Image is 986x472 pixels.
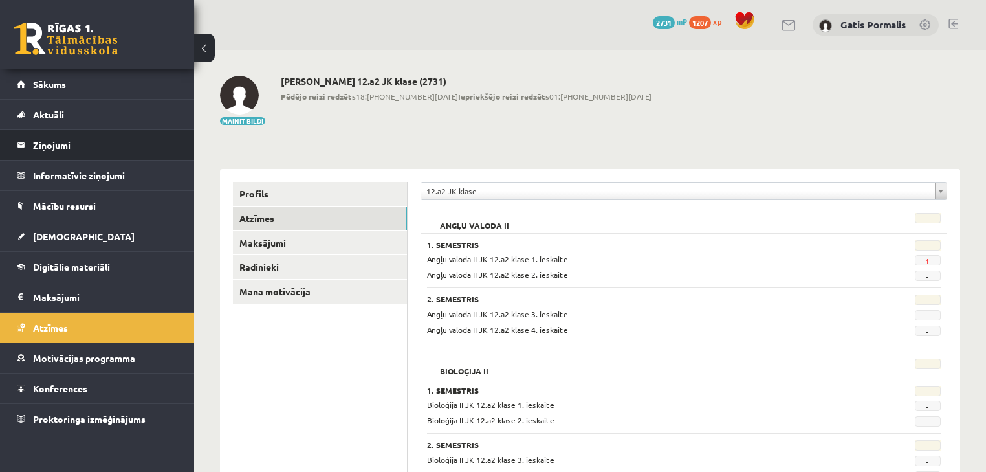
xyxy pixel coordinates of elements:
[17,130,178,160] a: Ziņojumi
[17,100,178,129] a: Aktuāli
[427,254,568,264] span: Angļu valoda II JK 12.a2 klase 1. ieskaite
[233,182,407,206] a: Profils
[33,322,68,333] span: Atzīmes
[915,456,941,466] span: -
[17,252,178,282] a: Digitālie materiāli
[233,231,407,255] a: Maksājumi
[840,18,906,31] a: Gatis Pormalis
[689,16,728,27] a: 1207 xp
[915,326,941,336] span: -
[17,191,178,221] a: Mācību resursi
[689,16,711,29] span: 1207
[17,69,178,99] a: Sākums
[427,386,852,395] h3: 1. Semestris
[427,324,568,335] span: Angļu valoda II JK 12.a2 klase 4. ieskaite
[426,183,930,199] span: 12.a2 JK klase
[819,19,832,32] img: Gatis Pormalis
[427,399,554,410] span: Bioloģija II JK 12.a2 klase 1. ieskaite
[17,404,178,434] a: Proktoringa izmēģinājums
[281,91,356,102] b: Pēdējo reizi redzēts
[458,91,549,102] b: Iepriekšējo reizi redzēts
[281,76,652,87] h2: [PERSON_NAME] 12.a2 JK klase (2731)
[17,282,178,312] a: Maksājumi
[233,280,407,304] a: Mana motivācija
[653,16,675,29] span: 2731
[33,261,110,273] span: Digitālie materiāli
[17,221,178,251] a: [DEMOGRAPHIC_DATA]
[427,213,522,226] h2: Angļu valoda II
[653,16,687,27] a: 2731 mP
[220,117,265,125] button: Mainīt bildi
[427,440,852,449] h3: 2. Semestris
[915,271,941,281] span: -
[14,23,118,55] a: Rīgas 1. Tālmācības vidusskola
[33,352,135,364] span: Motivācijas programma
[233,207,407,230] a: Atzīmes
[915,416,941,427] span: -
[421,183,947,199] a: 12.a2 JK klase
[427,455,554,465] span: Bioloģija II JK 12.a2 klase 3. ieskaite
[33,383,87,394] span: Konferences
[915,310,941,320] span: -
[33,161,178,190] legend: Informatīvie ziņojumi
[220,76,259,115] img: Gatis Pormalis
[427,309,568,319] span: Angļu valoda II JK 12.a2 klase 3. ieskaite
[427,269,568,280] span: Angļu valoda II JK 12.a2 klase 2. ieskaite
[17,313,178,343] a: Atzīmes
[33,200,96,212] span: Mācību resursi
[17,374,178,403] a: Konferences
[427,295,852,304] h3: 2. Semestris
[33,413,146,425] span: Proktoringa izmēģinājums
[233,255,407,279] a: Radinieki
[427,415,554,425] span: Bioloģija II JK 12.a2 klase 2. ieskaite
[33,78,66,90] span: Sākums
[713,16,721,27] span: xp
[33,282,178,312] legend: Maksājumi
[925,256,930,266] a: 1
[915,401,941,411] span: -
[427,359,501,372] h2: Bioloģija II
[33,130,178,160] legend: Ziņojumi
[17,343,178,373] a: Motivācijas programma
[427,240,852,249] h3: 1. Semestris
[17,161,178,190] a: Informatīvie ziņojumi
[281,91,652,102] span: 18:[PHONE_NUMBER][DATE] 01:[PHONE_NUMBER][DATE]
[677,16,687,27] span: mP
[33,109,64,120] span: Aktuāli
[33,230,135,242] span: [DEMOGRAPHIC_DATA]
